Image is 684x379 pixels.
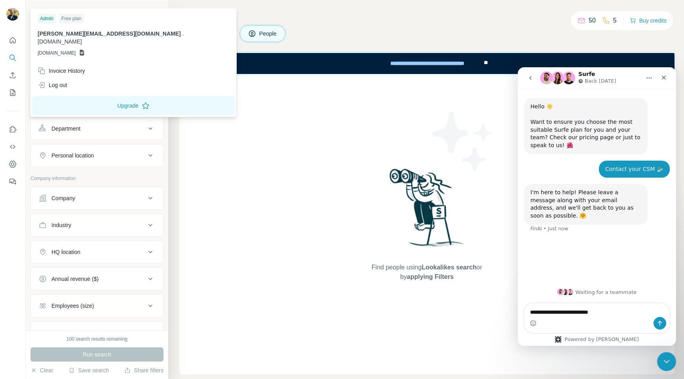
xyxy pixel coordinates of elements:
[38,81,67,89] div: Log out
[179,53,674,74] iframe: Banner
[259,30,277,38] span: People
[407,273,454,280] span: applying Filters
[138,5,168,17] button: Hide
[51,248,80,256] div: HQ location
[31,323,163,342] button: Technologies
[38,30,181,37] span: [PERSON_NAME][EMAIL_ADDRESS][DOMAIN_NAME]
[38,14,56,23] div: Admin
[31,269,163,288] button: Annual revenue ($)
[613,16,617,25] p: 5
[30,366,53,374] button: Clear
[68,366,109,374] button: Save search
[31,189,163,208] button: Company
[51,329,84,337] div: Technologies
[31,296,163,315] button: Employees (size)
[51,221,71,229] div: Industry
[51,275,99,283] div: Annual revenue ($)
[38,49,76,57] span: [DOMAIN_NAME]
[363,263,490,282] span: Find people using or by
[30,175,163,182] p: Company information
[6,51,19,65] button: Search
[51,302,94,310] div: Employees (size)
[51,194,75,202] div: Company
[589,16,596,25] p: 50
[182,30,184,37] span: .
[32,96,235,115] button: Upgrade
[657,352,676,371] iframe: Intercom live chat
[518,67,676,346] iframe: Intercom live chat
[6,157,19,171] button: Dashboard
[59,14,84,23] div: Free plan
[422,264,477,271] span: Lookalikes search
[66,335,127,343] div: 100 search results remaining
[6,140,19,154] button: Use Surfe API
[179,9,674,21] h4: Search
[6,33,19,47] button: Quick start
[51,152,94,159] div: Personal location
[31,216,163,235] button: Industry
[6,122,19,136] button: Use Surfe on LinkedIn
[386,167,468,255] img: Surfe Illustration - Woman searching with binoculars
[6,8,19,21] img: Avatar
[38,67,85,75] div: Invoice History
[630,15,667,26] button: Buy credits
[6,68,19,82] button: Enrich CSV
[38,38,82,45] span: [DOMAIN_NAME]
[6,174,19,189] button: Feedback
[51,125,80,133] div: Department
[30,7,55,14] div: New search
[427,106,498,177] img: Surfe Illustration - Stars
[31,146,163,165] button: Personal location
[6,85,19,100] button: My lists
[31,119,163,138] button: Department
[31,243,163,262] button: HQ location
[124,366,163,374] button: Share filters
